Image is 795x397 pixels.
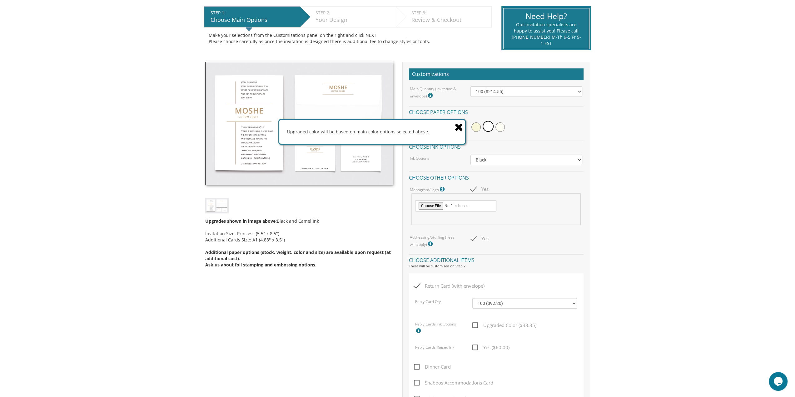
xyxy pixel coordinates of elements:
span: Upgrades shown in image above: [205,218,277,224]
div: Upgraded color will be based on main color options selected above. [279,120,465,143]
label: Ink Options [410,156,429,161]
span: Dinner Card [414,363,451,371]
div: STEP 2: [316,10,393,16]
h4: Choose additional items [409,254,584,265]
label: Monogram/Logo [410,185,446,193]
label: Reply Cards Raised Ink [415,345,454,352]
div: Our invitation specialists are happy to assist you! Please call [PHONE_NUMBER] M-Th 9-5 Fr 9-1 EST [511,22,581,47]
span: Yes [470,185,489,193]
div: Black and Camel Ink Invitation Size: Princess (5.5" x 8.5") Additional Cards Size: A1 (4.88" x 3.5") [205,213,393,268]
span: Ask us about foil stamping and embossing options. [205,262,316,268]
div: STEP 1: [211,10,297,16]
h2: Customizations [409,68,584,80]
div: STEP 3: [411,10,488,16]
div: Review & Checkout [411,16,488,24]
label: Addressing/Stuffing (Fees will apply) [410,235,461,248]
span: Shabbos Accommodations Card [414,379,493,387]
span: Return Card (with envelope) [414,282,484,290]
img: bminv-thumb-2.jpg [205,62,393,186]
img: bminv-thumb-2.jpg [205,198,229,213]
div: These will be customized on Step 2 [409,264,584,269]
label: Main Quantity (invitation & envelope) [410,86,461,100]
iframe: chat widget [769,372,789,391]
h4: Choose other options [409,171,584,182]
div: Your Design [316,16,393,24]
span: Upgraded Color ($33.35) [472,321,536,329]
span: Yes [470,235,489,242]
span: Additional paper options (stock, weight, color and size) are available upon request (at additiona... [205,249,391,261]
div: Make your selections from the Customizations panel on the right and click NEXT Please choose care... [209,32,487,45]
span: Yes ($60.00) [472,344,509,351]
label: Reply Cards Ink Options [415,321,463,337]
h4: Choose ink options [409,141,584,151]
div: Need Help? [511,11,581,22]
label: Reply Card Qty [415,299,441,307]
div: Choose Main Options [211,16,297,24]
h4: Choose paper options [409,106,584,117]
